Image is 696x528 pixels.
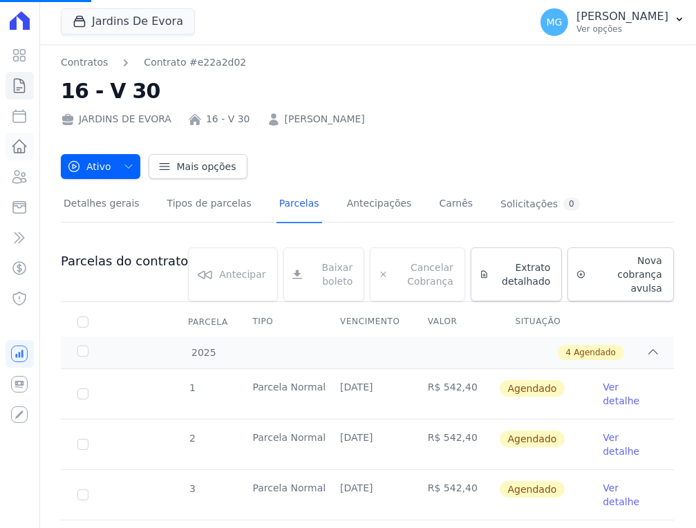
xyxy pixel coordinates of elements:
[206,112,250,126] a: 16 - V 30
[344,187,415,223] a: Antecipações
[603,431,657,458] a: Ver detalhe
[500,481,565,498] span: Agendado
[77,489,88,500] input: default
[61,8,195,35] button: Jardins De Evora
[576,23,668,35] p: Ver opções
[411,470,499,520] td: R$ 542,40
[67,154,111,179] span: Ativo
[77,439,88,450] input: default
[188,382,196,393] span: 1
[436,187,476,223] a: Carnês
[529,3,696,41] button: MG [PERSON_NAME] Ver opções
[563,198,580,211] div: 0
[144,55,246,70] a: Contrato #e22a2d02
[592,254,662,295] span: Nova cobrança avulsa
[323,369,411,419] td: [DATE]
[471,247,563,301] a: Extrato detalhado
[547,17,563,27] span: MG
[177,160,236,173] span: Mais opções
[164,187,254,223] a: Tipos de parcelas
[411,308,499,337] th: Valor
[61,187,142,223] a: Detalhes gerais
[171,308,245,336] div: Parcela
[61,253,188,270] h3: Parcelas do contrato
[61,112,171,126] div: JARDINS DE EVORA
[323,308,411,337] th: Vencimento
[188,483,196,494] span: 3
[77,388,88,399] input: default
[323,470,411,520] td: [DATE]
[500,431,565,447] span: Agendado
[603,380,657,408] a: Ver detalhe
[603,481,657,509] a: Ver detalhe
[567,247,674,301] a: Nova cobrança avulsa
[236,470,323,520] td: Parcela Normal
[61,55,674,70] nav: Breadcrumb
[236,419,323,469] td: Parcela Normal
[61,55,246,70] nav: Breadcrumb
[276,187,322,223] a: Parcelas
[285,112,365,126] a: [PERSON_NAME]
[566,346,572,359] span: 4
[323,419,411,469] td: [DATE]
[61,55,108,70] a: Contratos
[499,308,587,337] th: Situação
[188,433,196,444] span: 2
[411,419,499,469] td: R$ 542,40
[149,154,248,179] a: Mais opções
[500,380,565,397] span: Agendado
[61,154,140,179] button: Ativo
[411,369,499,419] td: R$ 542,40
[494,261,551,288] span: Extrato detalhado
[576,10,668,23] p: [PERSON_NAME]
[498,187,583,223] a: Solicitações0
[574,346,616,359] span: Agendado
[236,308,323,337] th: Tipo
[236,369,323,419] td: Parcela Normal
[500,198,580,211] div: Solicitações
[61,75,674,106] h2: 16 - V 30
